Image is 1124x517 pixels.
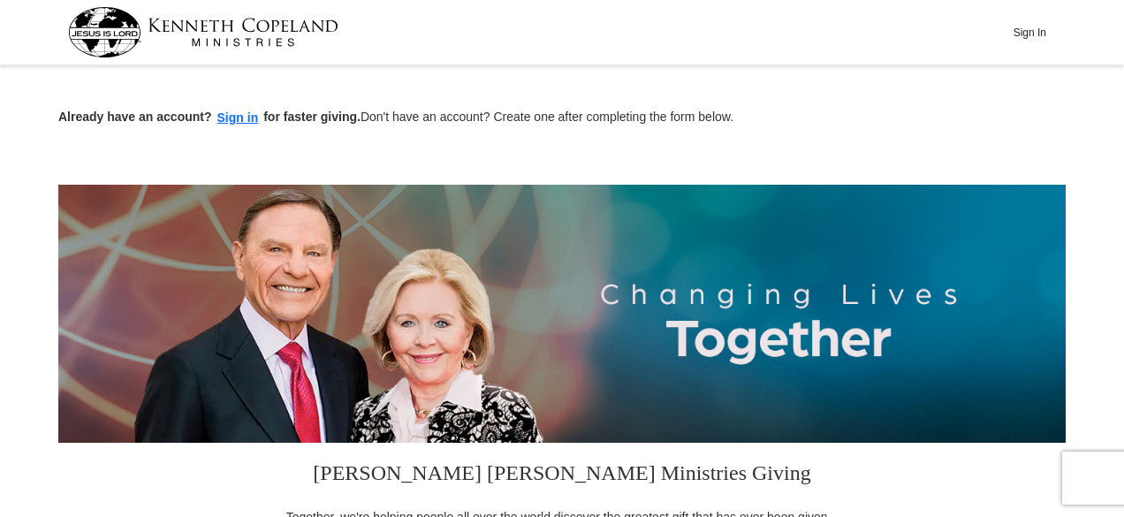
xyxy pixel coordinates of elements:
[212,108,264,128] button: Sign in
[58,110,361,124] strong: Already have an account? for faster giving.
[68,7,338,57] img: kcm-header-logo.svg
[58,108,1066,128] p: Don't have an account? Create one after completing the form below.
[275,443,849,508] h3: [PERSON_NAME] [PERSON_NAME] Ministries Giving
[1003,19,1056,46] button: Sign In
